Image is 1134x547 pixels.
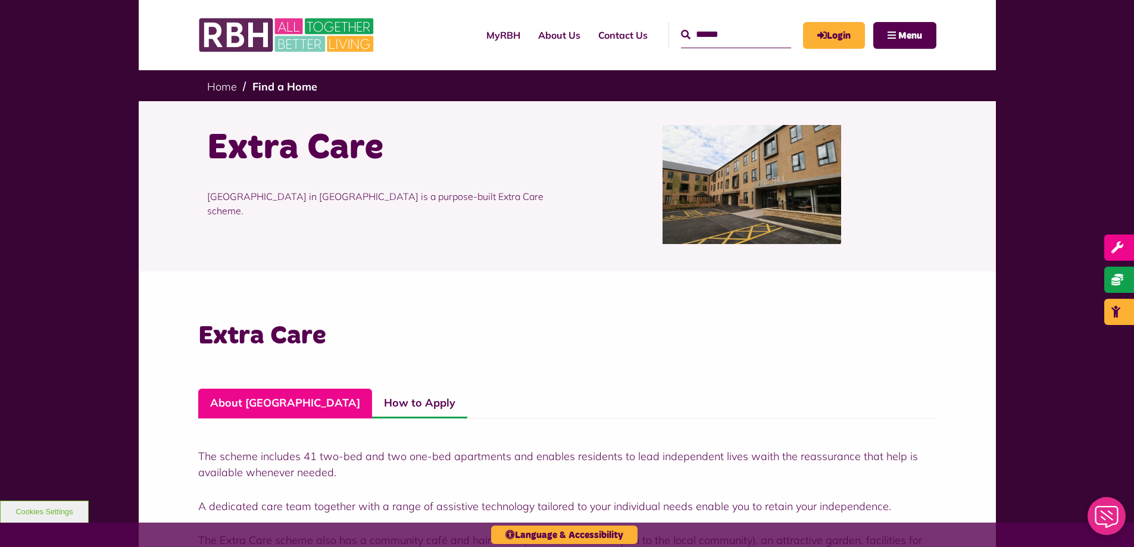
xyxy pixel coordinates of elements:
p: A dedicated care team together with a range of assistive technology tailored to your individual n... [198,498,936,514]
iframe: Netcall Web Assistant for live chat [1080,493,1134,547]
a: About Us [529,19,589,51]
input: Search [681,22,791,48]
h1: Extra Care [207,125,558,171]
img: RBH [198,12,377,58]
span: Menu [898,31,922,40]
h3: Extra Care [198,319,936,353]
a: Home [207,80,237,93]
a: How to Apply [372,389,467,418]
p: The scheme includes 41 two-bed and two one-bed apartments and enables residents to lead independe... [198,448,936,480]
p: [GEOGRAPHIC_DATA] in [GEOGRAPHIC_DATA] is a purpose-built Extra Care scheme. [207,171,558,236]
button: Navigation [873,22,936,49]
a: MyRBH [803,22,865,49]
a: MyRBH [477,19,529,51]
a: About [GEOGRAPHIC_DATA] [198,389,372,418]
a: Contact Us [589,19,657,51]
button: Language & Accessibility [491,526,638,544]
a: Find a Home [252,80,317,93]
